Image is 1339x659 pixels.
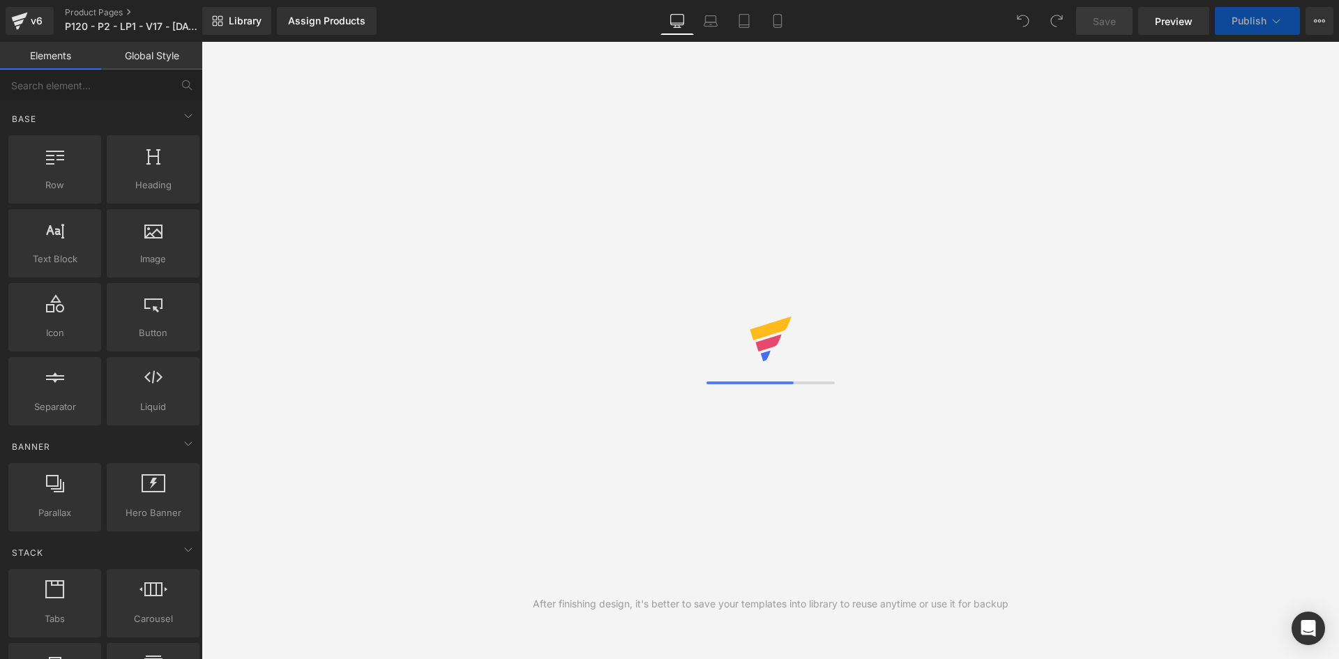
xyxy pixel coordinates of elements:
a: Tablet [727,7,761,35]
span: Icon [13,326,97,340]
button: Redo [1043,7,1071,35]
span: Preview [1155,14,1193,29]
span: Library [229,15,262,27]
a: Global Style [101,42,202,70]
span: Button [111,326,195,340]
div: After finishing design, it's better to save your templates into library to reuse anytime or use i... [533,596,1008,612]
span: Carousel [111,612,195,626]
span: Image [111,252,195,266]
a: New Library [202,7,271,35]
div: Open Intercom Messenger [1292,612,1325,645]
button: Publish [1215,7,1300,35]
span: Text Block [13,252,97,266]
span: Separator [13,400,97,414]
span: P120 - P2 - LP1 - V17 - [DATE] [65,21,198,32]
span: Row [13,178,97,192]
span: Tabs [13,612,97,626]
span: Banner [10,440,52,453]
a: Desktop [660,7,694,35]
span: Base [10,112,38,126]
a: v6 [6,7,54,35]
span: Heading [111,178,195,192]
span: Liquid [111,400,195,414]
button: Undo [1009,7,1037,35]
span: Publish [1232,15,1266,26]
span: Save [1093,14,1116,29]
a: Mobile [761,7,794,35]
a: Preview [1138,7,1209,35]
div: Assign Products [288,15,365,26]
a: Product Pages [65,7,225,18]
span: Parallax [13,506,97,520]
span: Stack [10,546,45,559]
a: Laptop [694,7,727,35]
button: More [1306,7,1333,35]
div: v6 [28,12,45,30]
span: Hero Banner [111,506,195,520]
